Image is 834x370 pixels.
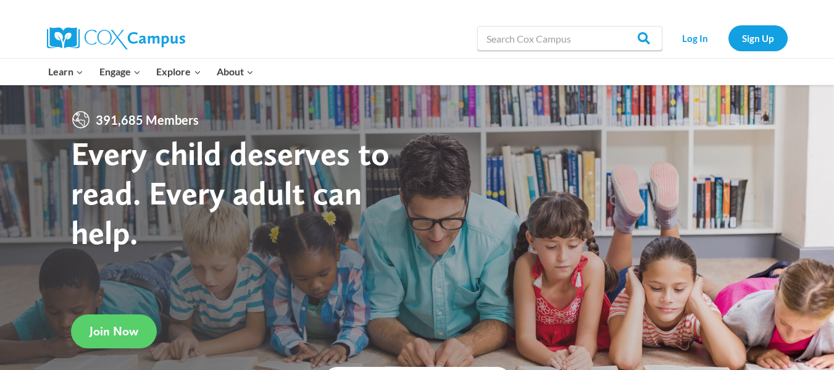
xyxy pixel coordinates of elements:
span: Engage [99,64,141,80]
nav: Primary Navigation [41,59,262,85]
span: Learn [48,64,83,80]
span: Join Now [90,324,138,338]
span: Explore [156,64,201,80]
input: Search Cox Campus [477,26,662,51]
img: Cox Campus [47,27,185,49]
nav: Secondary Navigation [669,25,788,51]
span: About [217,64,254,80]
a: Log In [669,25,722,51]
span: 391,685 Members [91,110,204,130]
a: Join Now [71,314,157,348]
a: Sign Up [728,25,788,51]
strong: Every child deserves to read. Every adult can help. [71,133,390,251]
